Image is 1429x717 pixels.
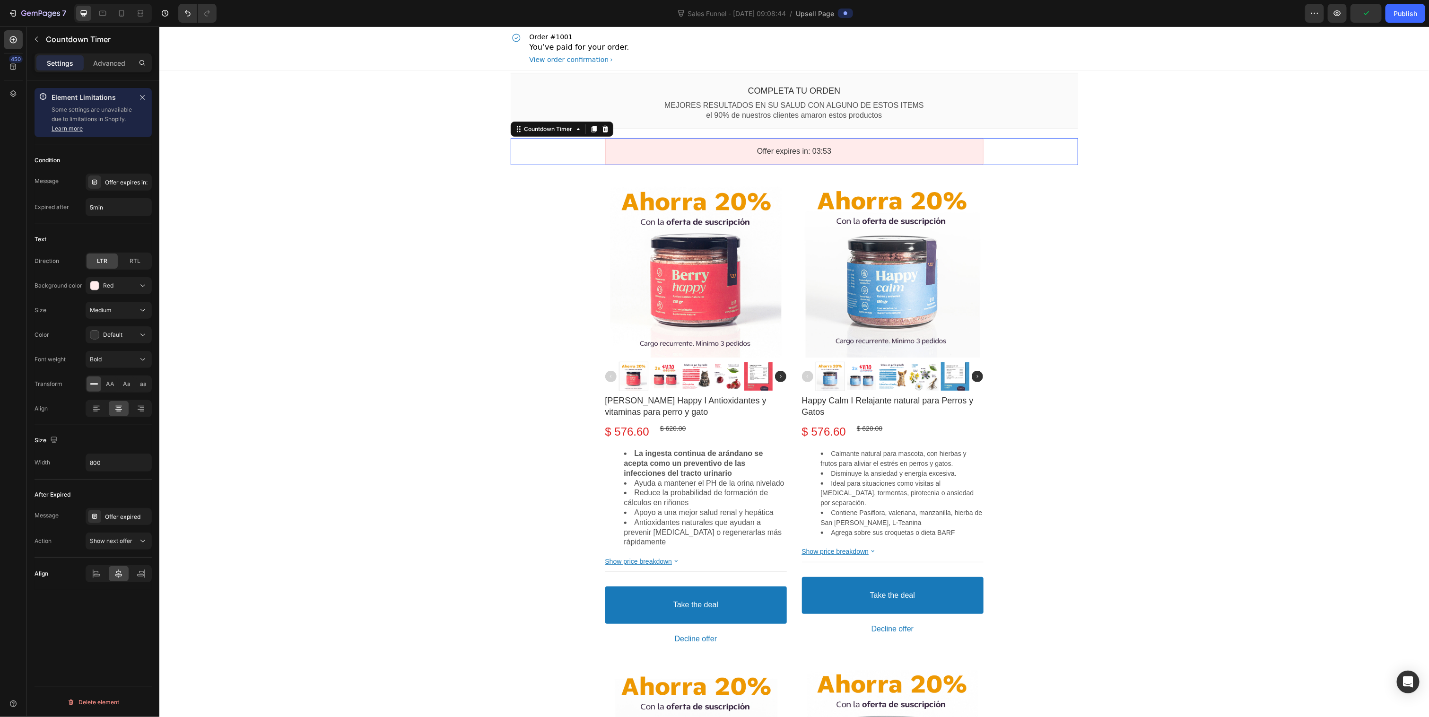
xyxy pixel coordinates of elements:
span: aa [140,380,147,388]
li: Apoyo a una mejor salud renal y hepática [465,481,627,491]
bdo: [PERSON_NAME] Happy I Antioxidantes y vitaminas para perro y gato [446,369,607,390]
p: Countdown Timer [46,34,148,45]
div: Rich Text Editor. Editing area: main [359,74,911,94]
span: Disminuye la ansiedad y energía excesiva. [672,443,797,451]
button: Delete element [35,695,152,710]
button: Take the deal [446,560,627,597]
li: Antioxidantes naturales que ayudan a prevenir [MEDICAL_DATA] o regenerarlas más rápidamente [465,491,627,521]
div: Font weight [35,355,66,364]
bdo: Take the deal [711,564,756,574]
span: LTR [97,257,107,265]
div: Background color [35,281,82,290]
iframe: Design area [159,26,1429,717]
span: Ideal para situaciones como visitas al [MEDICAL_DATA], tormentas, pirotecnia o ansiedad por separ... [662,453,815,481]
div: 450 [9,55,23,63]
div: Size [35,434,60,447]
img: gp-arrow-next [812,344,824,356]
div: View order confirmation [370,28,450,38]
button: Publish [1385,4,1425,23]
span: Upsell Page [796,9,834,18]
p: MEJORES RESULTADOS EN SU SALUD CON ALGUNO DE ESTOS ITEMS [359,74,911,84]
div: Align [35,569,48,578]
button: 7 [4,4,70,23]
div: Color [35,331,49,339]
div: Offer expires in: [105,178,149,187]
div: Size [35,306,46,315]
bdo: $ 576.60 [446,399,490,411]
img: gp-arrow-next [616,344,627,356]
button: Decline offer [446,604,627,621]
div: Action [35,537,52,545]
p: el 90% de nuestros clientes amaron estos productos [359,84,911,94]
span: Calmante natural para mascota, con hierbas y frutos para aliviar el estrés en perros y gatos. [662,423,807,441]
div: Direction [35,257,59,265]
img: gp-arrow-prev [446,344,457,356]
span: Show next offer [90,537,132,544]
div: Align [35,404,48,413]
input: Auto [86,454,151,471]
b: La ingesta continua de arándano se acepta como un preventivo de las infecciones del tracto urinario [465,423,604,451]
a: Learn more [52,125,83,132]
p: Element Limitations [52,92,133,103]
div: After Expired [35,490,70,499]
p: Some settings are unavailable due to limitations in Shopify. [52,105,133,133]
div: Expired after [35,203,69,211]
bdo: $ 620.00 [501,398,527,406]
div: Width [35,458,50,467]
div: Condition [35,156,60,165]
bdo: Show price breakdown [643,521,710,529]
bdo: Happy Calm I Relajante natural para Perros y Gatos [643,369,814,390]
li: Ayuda a mantener el PH de la orina nivelado [465,452,627,462]
bdo: Offer expires in: 03:53 [598,121,672,129]
div: Undo/Redo [178,4,217,23]
bdo: Show price breakdown [446,531,513,539]
bdo: $ 576.60 [643,399,687,411]
div: Countdown Timer [363,99,415,106]
span: / [790,9,792,18]
span: Bold [90,356,102,363]
div: Publish [1394,9,1417,18]
button: Decline offer [643,594,824,612]
button: Take the deal [643,551,824,588]
span: AA [106,380,115,388]
bdo: Completa tu orden [589,60,681,69]
span: Sales Funnel - [DATE] 09:08:44 [686,9,788,18]
p: 7 [62,8,66,19]
div: Open Intercom Messenger [1397,671,1420,693]
button: Show next offer [86,533,152,550]
div: Transform [35,380,62,388]
span: RTL [130,257,141,265]
span: Medium [90,306,112,314]
bdo: Take the deal [514,574,559,584]
span: Red [103,282,113,289]
button: Red [86,277,152,294]
button: Medium [86,302,152,319]
input: Auto [86,199,151,216]
img: gp-arrow-prev [643,344,654,356]
span: Default [103,331,122,338]
bdo: $ 620.00 [697,398,723,406]
bdo: Decline offer [712,598,755,608]
div: Message [35,511,59,520]
span: Agrega sobre sus croquetas o dieta BARF [672,502,796,510]
p: Settings [47,58,73,68]
li: Reduce la probabilidad de formación de cálculos en riñones [465,462,627,481]
button: Default [86,326,152,343]
bdo: Decline offer [515,608,558,618]
p: Advanced [93,58,125,68]
div: Offer expired [105,513,149,521]
span: Contiene Pasiflora, valeriana, manzanilla, hierba de San [PERSON_NAME], L-Teanina [662,482,823,500]
div: Delete element [67,697,119,708]
div: Text [35,235,46,244]
span: Aa [123,380,131,388]
button: Bold [86,351,152,368]
div: Message [35,177,59,185]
